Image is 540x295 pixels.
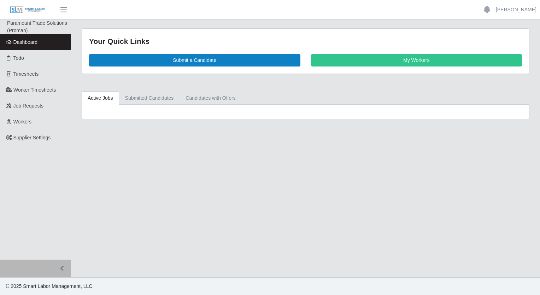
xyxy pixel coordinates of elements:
[6,283,92,289] span: © 2025 Smart Labor Management, LLC
[311,54,522,66] a: My Workers
[89,36,522,47] div: Your Quick Links
[13,119,32,125] span: Workers
[13,103,44,109] span: Job Requests
[10,6,45,14] img: SLM Logo
[13,55,24,61] span: Todo
[119,91,180,105] a: Submitted Candidates
[13,71,39,77] span: Timesheets
[13,87,56,93] span: Worker Timesheets
[13,39,38,45] span: Dashboard
[180,91,241,105] a: Candidates with Offers
[496,6,536,13] a: [PERSON_NAME]
[13,135,51,140] span: Supplier Settings
[89,54,300,66] a: Submit a Candidate
[7,20,67,33] span: Paramount Trade Solutions (Proman)
[82,91,119,105] a: Active Jobs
